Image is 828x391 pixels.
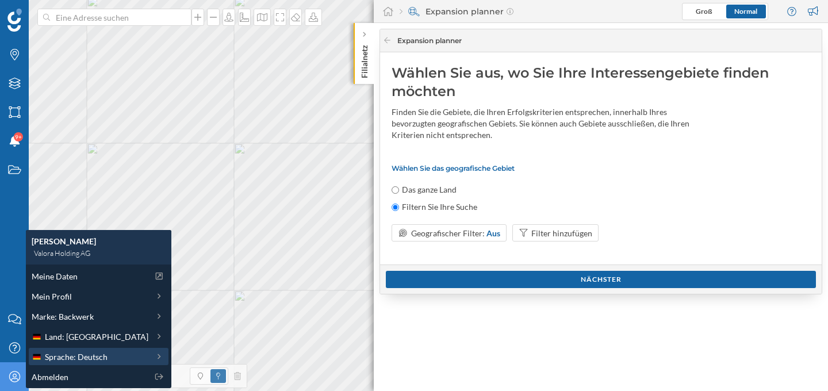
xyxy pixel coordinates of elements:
[402,201,477,213] label: Filtern Sie Ihre Suche
[15,131,22,143] span: 9+
[696,7,712,16] span: Groß
[32,270,78,282] span: Meine Daten
[392,164,810,172] p: Wählen Sie das geografische Gebiet
[411,228,485,238] span: Geografischer Filter:
[392,64,810,101] div: Wählen Sie aus, wo Sie Ihre Interessengebiete finden möchten
[397,36,462,46] span: Expansion planner
[392,106,691,141] div: Finden Sie die Gebiete, die Ihren Erfolgskriterien entsprechen, innerhalb Ihres bevorzugten geogr...
[486,227,500,239] div: Aus
[7,9,22,32] img: Geoblink Logo
[734,7,757,16] span: Normal
[45,351,108,363] span: Sprache: Deutsch
[32,290,72,302] span: Mein Profil
[32,310,94,323] span: Marke: Backwerk
[32,247,166,259] div: Valora Holding AG
[400,6,513,17] div: Expansion planner
[408,6,420,17] img: search-areas.svg
[531,227,592,239] div: Filter hinzufügen
[32,236,166,247] div: [PERSON_NAME]
[32,371,68,383] span: Abmelden
[24,8,66,18] span: Support
[402,184,457,195] label: Das ganze Land
[359,40,370,78] p: Filialnetz
[45,331,148,343] span: Land: [GEOGRAPHIC_DATA]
